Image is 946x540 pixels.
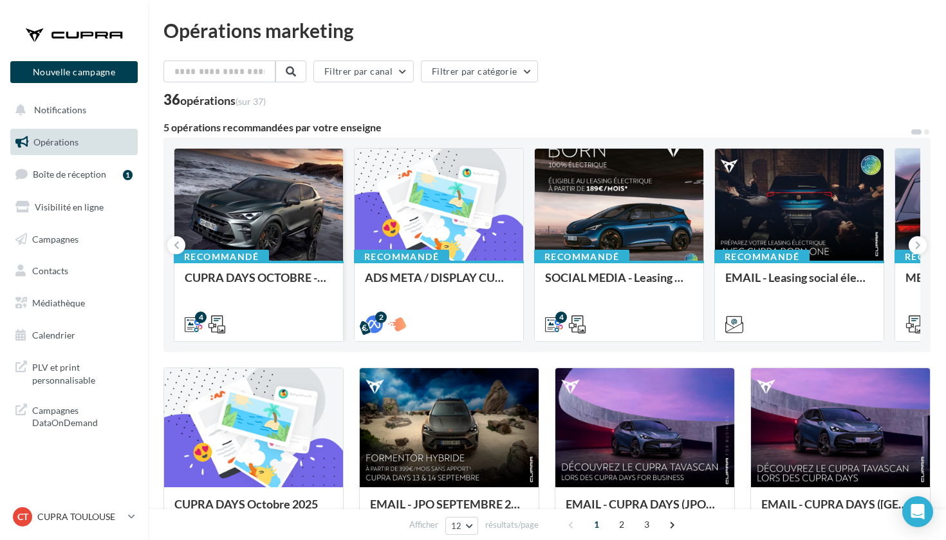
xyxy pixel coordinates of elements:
[34,104,86,115] span: Notifications
[35,201,104,212] span: Visibilité en ligne
[725,271,873,297] div: EMAIL - Leasing social électrique - CUPRA Born One
[8,290,140,317] a: Médiathèque
[8,97,135,124] button: Notifications
[761,498,920,523] div: EMAIL - CUPRA DAYS ([GEOGRAPHIC_DATA]) Private Générique
[37,510,123,523] p: CUPRA TOULOUSE
[32,233,79,244] span: Campagnes
[8,129,140,156] a: Opérations
[365,271,513,297] div: ADS META / DISPLAY CUPRA DAYS Septembre 2025
[445,517,478,535] button: 12
[421,61,538,82] button: Filtrer par catégorie
[8,226,140,253] a: Campagnes
[586,514,607,535] span: 1
[566,498,724,523] div: EMAIL - CUPRA DAYS (JPO) Fleet Générique
[32,330,75,340] span: Calendrier
[8,396,140,434] a: Campagnes DataOnDemand
[8,194,140,221] a: Visibilité en ligne
[33,136,79,147] span: Opérations
[534,250,629,264] div: Recommandé
[174,498,333,523] div: CUPRA DAYS Octobre 2025
[32,402,133,429] span: Campagnes DataOnDemand
[8,257,140,284] a: Contacts
[354,250,449,264] div: Recommandé
[555,312,567,323] div: 4
[185,271,333,297] div: CUPRA DAYS OCTOBRE - SOME
[485,519,539,531] span: résultats/page
[17,510,28,523] span: CT
[163,122,910,133] div: 5 opérations recommandées par votre enseigne
[545,271,693,297] div: SOCIAL MEDIA - Leasing social électrique - CUPRA Born
[10,61,138,83] button: Nouvelle campagne
[174,250,269,264] div: Recommandé
[163,21,931,40] div: Opérations marketing
[163,93,266,107] div: 36
[714,250,810,264] div: Recommandé
[313,61,414,82] button: Filtrer par canal
[123,170,133,180] div: 1
[180,95,266,106] div: opérations
[32,297,85,308] span: Médiathèque
[451,521,462,531] span: 12
[195,312,207,323] div: 4
[370,498,528,523] div: EMAIL - JPO SEPTEMBRE 2025
[32,265,68,276] span: Contacts
[636,514,657,535] span: 3
[8,160,140,188] a: Boîte de réception1
[8,322,140,349] a: Calendrier
[33,169,106,180] span: Boîte de réception
[902,496,933,527] div: Open Intercom Messenger
[10,505,138,529] a: CT CUPRA TOULOUSE
[611,514,632,535] span: 2
[236,96,266,107] span: (sur 37)
[375,312,387,323] div: 2
[409,519,438,531] span: Afficher
[8,353,140,391] a: PLV et print personnalisable
[32,358,133,386] span: PLV et print personnalisable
